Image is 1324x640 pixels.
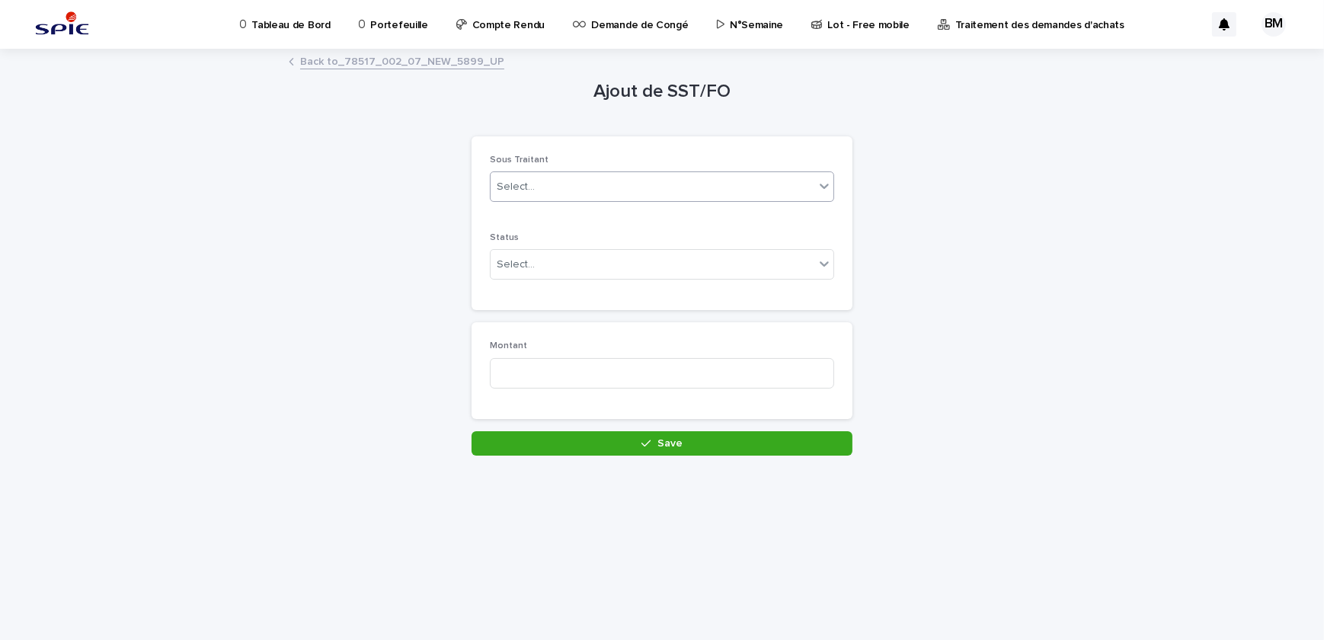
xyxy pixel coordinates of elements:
a: Back to_78517_002_07_NEW_5899_UP [300,52,504,69]
div: Select... [497,257,535,273]
div: Select... [497,179,535,195]
span: Status [490,233,519,242]
div: BM [1262,12,1286,37]
span: Montant [490,341,527,350]
span: Sous Traitant [490,155,548,165]
img: svstPd6MQfCT1uX1QGkG [30,9,94,40]
span: Save [657,438,683,449]
button: Save [472,431,852,456]
h1: Ajout de SST/FO [472,81,852,103]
